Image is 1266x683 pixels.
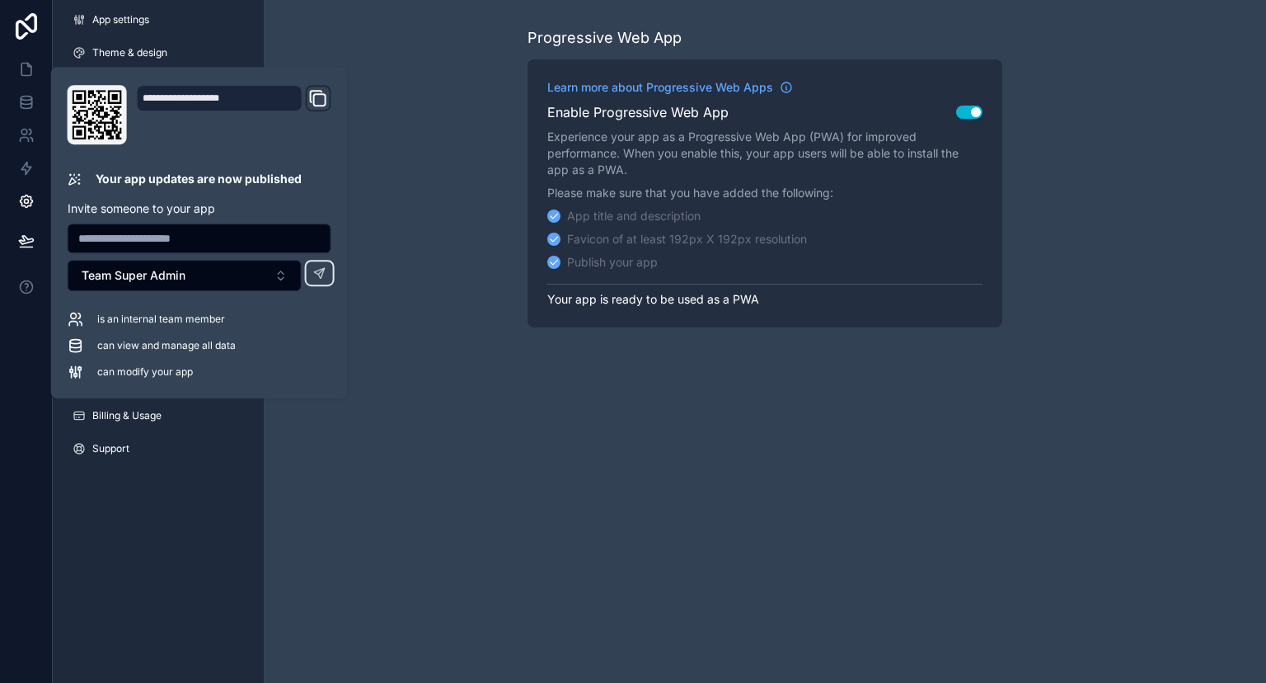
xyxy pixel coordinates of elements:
[547,185,982,201] p: Please make sure that you have added the following:
[547,284,982,308] p: Your app is ready to be used as a PWA
[82,267,185,284] span: Team Super Admin
[527,26,682,49] div: Progressive Web App
[59,40,257,66] a: Theme & design
[92,13,149,26] span: App settings
[97,313,225,326] span: is an internal team member
[137,85,331,144] div: Domain and Custom Link
[59,7,257,33] a: App settings
[96,171,302,187] p: Your app updates are now published
[547,129,982,178] p: Experience your app as a Progressive Web App (PWA) for improved performance. When you enable this...
[547,79,793,96] a: Learn more about Progressive Web Apps
[68,260,302,291] button: Select Button
[59,403,257,429] a: Billing & Usage
[567,208,701,224] div: App title and description
[97,339,236,352] span: can view and manage all data
[92,442,129,455] span: Support
[567,231,807,247] div: Favicon of at least 192px X 192px resolution
[547,102,729,122] h2: Enable Progressive Web App
[567,254,658,271] div: Publish your app
[92,409,162,422] span: Billing & Usage
[68,200,331,217] p: Invite someone to your app
[547,79,773,96] span: Learn more about Progressive Web Apps
[97,365,193,379] span: can modify your app
[59,436,257,462] a: Support
[92,46,167,59] span: Theme & design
